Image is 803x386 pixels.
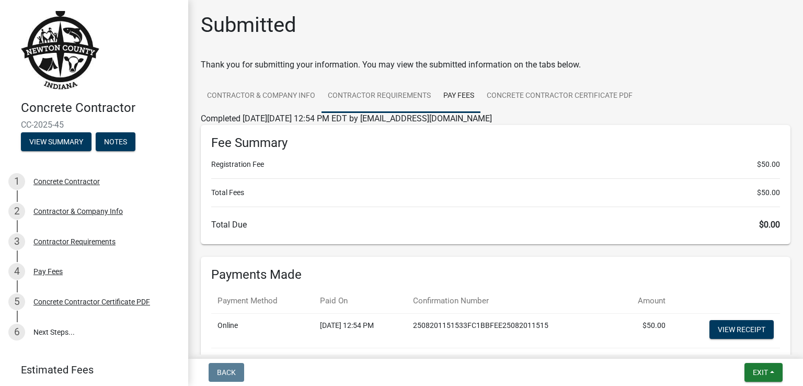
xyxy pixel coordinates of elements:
[8,203,25,220] div: 2
[33,238,116,245] div: Contractor Requirements
[322,80,437,113] a: Contractor Requirements
[8,293,25,310] div: 5
[8,233,25,250] div: 3
[744,363,783,382] button: Exit
[615,289,672,313] th: Amount
[8,324,25,340] div: 6
[33,298,150,305] div: Concrete Contractor Certificate PDF
[21,138,91,146] wm-modal-confirm: Summary
[437,80,480,113] a: Pay Fees
[211,135,780,151] h6: Fee Summary
[8,263,25,280] div: 4
[201,59,790,71] div: Thank you for submitting your information. You may view the submitted information on the tabs below.
[209,363,244,382] button: Back
[211,267,780,282] h6: Payments Made
[211,313,314,348] td: Online
[201,13,296,38] h1: Submitted
[314,289,407,313] th: Paid On
[753,368,768,377] span: Exit
[211,187,780,198] li: Total Fees
[21,120,167,130] span: CC-2025-45
[96,132,135,151] button: Notes
[211,220,780,230] h6: Total Due
[757,187,780,198] span: $50.00
[33,268,63,275] div: Pay Fees
[201,113,492,123] span: Completed [DATE][DATE] 12:54 PM EDT by [EMAIL_ADDRESS][DOMAIN_NAME]
[21,11,99,89] img: Newton County, Indiana
[407,313,615,348] td: 2508201151533FC1BBFEE25082011515
[615,313,672,348] td: $50.00
[211,348,672,372] td: $50.00
[33,178,100,185] div: Concrete Contractor
[21,100,180,116] h4: Concrete Contractor
[8,173,25,190] div: 1
[96,138,135,146] wm-modal-confirm: Notes
[314,313,407,348] td: [DATE] 12:54 PM
[217,368,236,377] span: Back
[201,80,322,113] a: Contractor & Company Info
[407,289,615,313] th: Confirmation Number
[211,159,780,170] li: Registration Fee
[757,159,780,170] span: $50.00
[211,289,314,313] th: Payment Method
[21,132,91,151] button: View Summary
[480,80,639,113] a: Concrete Contractor Certificate PDF
[33,208,123,215] div: Contractor & Company Info
[8,359,171,380] a: Estimated Fees
[759,220,780,230] span: $0.00
[709,320,774,339] a: View receipt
